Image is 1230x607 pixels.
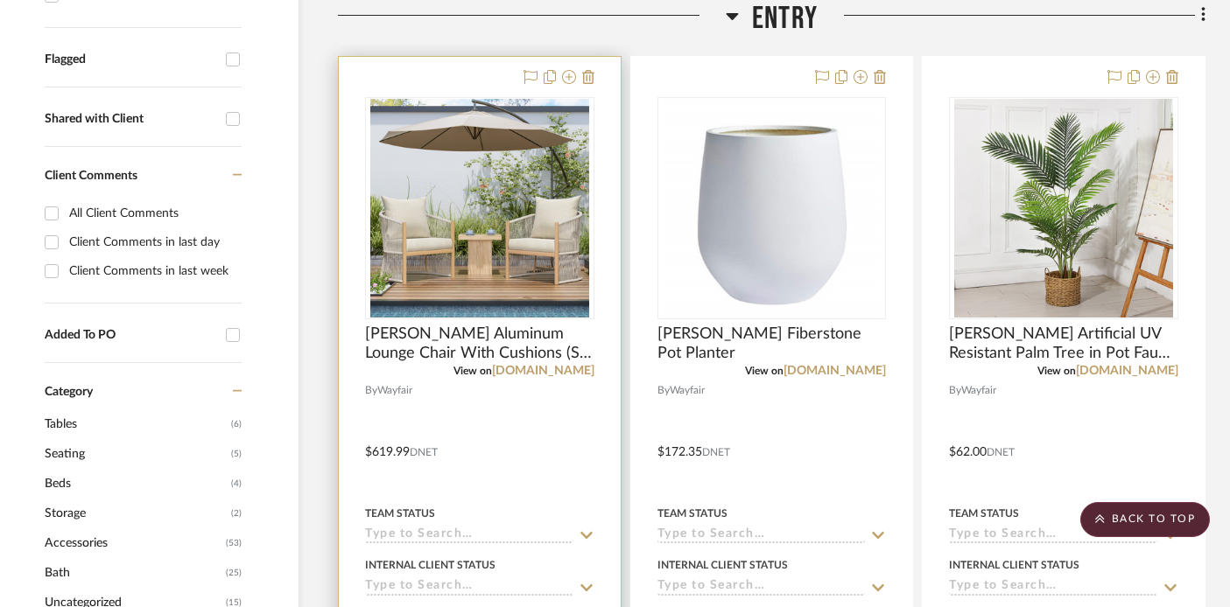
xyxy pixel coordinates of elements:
img: Dorlis Fiberstone Pot Planter [662,99,881,317]
input: Type to Search… [365,527,573,544]
span: View on [745,366,784,376]
span: By [657,382,670,399]
span: Seating [45,439,227,469]
div: Flagged [45,52,217,67]
div: All Client Comments [69,199,237,227]
div: Internal Client Status [657,557,788,573]
span: (6) [231,410,242,438]
span: Category [45,385,93,400]
div: Shared with Client [45,112,217,127]
div: Client Comments in last day [69,228,237,256]
div: Internal Client Status [949,557,1079,573]
span: Client Comments [45,170,137,182]
span: (4) [231,470,242,498]
div: Team Status [365,506,435,521]
a: [DOMAIN_NAME] [1076,365,1178,377]
span: View on [1037,366,1076,376]
div: 0 [366,98,594,318]
span: (5) [231,440,242,468]
span: Bath [45,558,221,588]
input: Type to Search… [657,527,866,544]
span: [PERSON_NAME] Artificial UV Resistant Palm Tree in Pot Faux Green Areca Palm Plant, Fake Tree [949,324,1178,363]
span: Beds [45,469,227,499]
span: Accessories [45,528,221,558]
a: [DOMAIN_NAME] [492,365,594,377]
img: Carolene Curved Aluminum Lounge Chair With Cushions (Set of 2) [370,99,589,317]
div: Client Comments in last week [69,257,237,285]
scroll-to-top-button: BACK TO TOP [1080,502,1210,537]
span: (2) [231,499,242,527]
span: (53) [226,529,242,557]
span: Storage [45,499,227,528]
span: By [365,382,377,399]
span: Tables [45,409,227,439]
span: [PERSON_NAME] Fiberstone Pot Planter [657,324,887,363]
span: By [949,382,961,399]
span: Wayfair [670,382,705,399]
div: Team Status [949,506,1019,521]
span: View on [453,366,492,376]
input: Type to Search… [949,527,1157,544]
span: (25) [226,559,242,587]
input: Type to Search… [657,579,866,596]
div: Internal Client Status [365,557,496,573]
a: [DOMAIN_NAME] [784,365,886,377]
div: Added To PO [45,328,217,343]
span: Wayfair [377,382,412,399]
span: [PERSON_NAME] Aluminum Lounge Chair With Cushions (Set of 2) [365,324,594,363]
input: Type to Search… [949,579,1157,596]
div: Team Status [657,506,727,521]
img: Adcock Artificial UV Resistant Palm Tree in Pot Faux Green Areca Palm Plant, Fake Tree [954,99,1173,317]
span: Wayfair [961,382,996,399]
input: Type to Search… [365,579,573,596]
